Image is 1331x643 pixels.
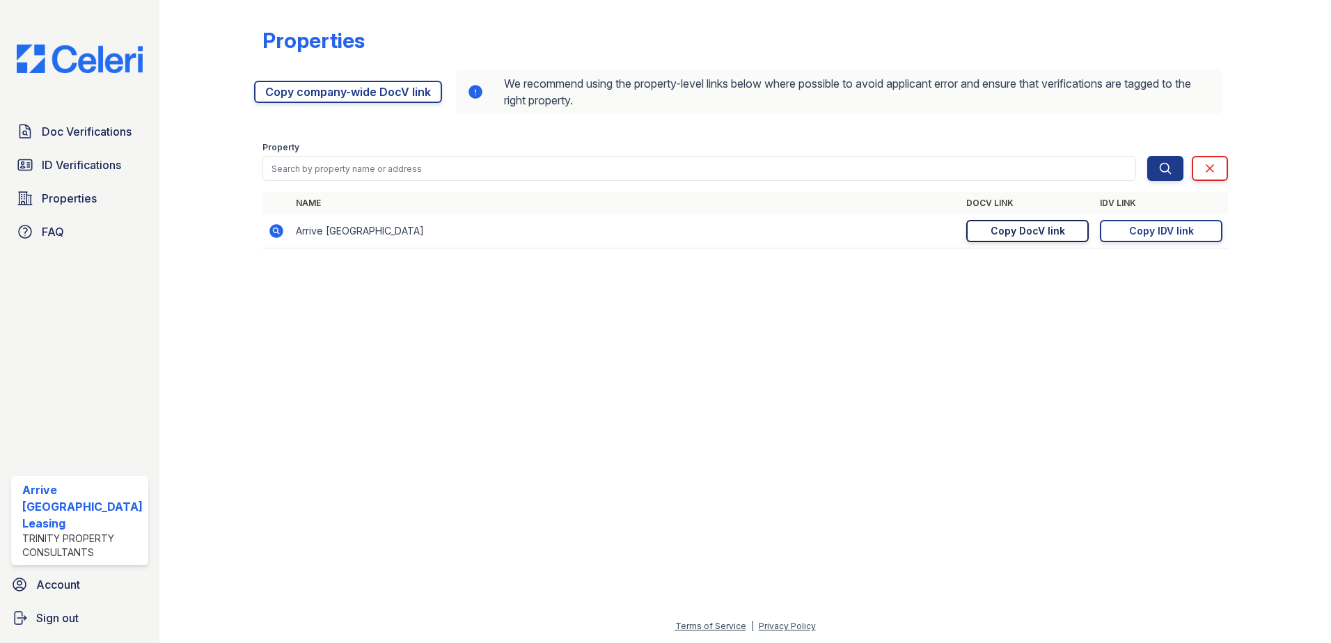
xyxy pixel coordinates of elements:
a: Sign out [6,604,154,632]
span: ID Verifications [42,157,121,173]
a: Privacy Policy [759,621,816,631]
span: Account [36,576,80,593]
a: Properties [11,184,148,212]
a: Copy company-wide DocV link [254,81,442,103]
div: Properties [262,28,365,53]
div: We recommend using the property-level links below where possible to avoid applicant error and ens... [456,70,1223,114]
span: Properties [42,190,97,207]
span: Sign out [36,610,79,626]
a: Copy IDV link [1100,220,1222,242]
div: Trinity Property Consultants [22,532,143,559]
a: Doc Verifications [11,118,148,145]
span: FAQ [42,223,64,240]
a: FAQ [11,218,148,246]
th: DocV Link [961,192,1094,214]
img: CE_Logo_Blue-a8612792a0a2168367f1c8372b55b34899dd931a85d93a1a3d3e32e68fde9ad4.png [6,45,154,73]
a: ID Verifications [11,151,148,179]
div: Arrive [GEOGRAPHIC_DATA] Leasing [22,482,143,532]
input: Search by property name or address [262,156,1137,181]
div: Copy DocV link [991,224,1065,238]
span: Doc Verifications [42,123,132,140]
a: Copy DocV link [966,220,1089,242]
label: Property [262,142,299,153]
div: Copy IDV link [1129,224,1194,238]
a: Account [6,571,154,598]
th: Name [290,192,961,214]
a: Terms of Service [675,621,746,631]
td: Arrive [GEOGRAPHIC_DATA] [290,214,961,248]
th: IDV Link [1094,192,1228,214]
div: | [751,621,754,631]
